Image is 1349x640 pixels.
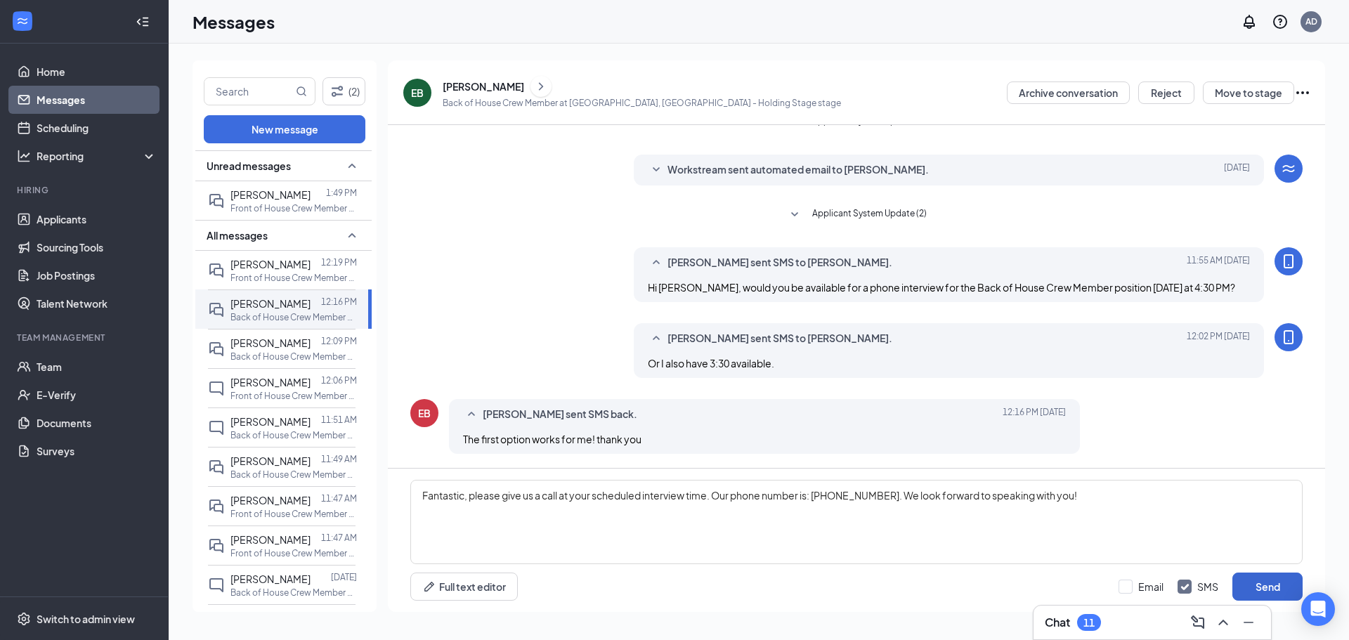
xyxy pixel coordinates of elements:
svg: ChevronUp [1215,614,1232,631]
button: Archive conversation [1007,81,1130,104]
p: 11:49 AM [321,453,357,465]
svg: Settings [17,612,31,626]
p: 12:06 PM [321,374,357,386]
svg: SmallChevronDown [648,162,665,178]
svg: Collapse [136,15,150,29]
svg: MobileSms [1280,253,1297,270]
a: Sourcing Tools [37,233,157,261]
textarea: Fantastic, please give us a call at your scheduled interview time. Our phone number is: [PHONE_NU... [410,480,1303,564]
svg: MobileSms [1280,329,1297,346]
h3: Chat [1045,615,1070,630]
svg: SmallChevronUp [463,406,480,423]
span: [PERSON_NAME] sent SMS back. [483,406,637,423]
svg: Notifications [1241,13,1258,30]
svg: WorkstreamLogo [1280,160,1297,177]
div: Hiring [17,184,154,196]
span: Workstream sent automated email to [PERSON_NAME]. [667,162,929,178]
span: [PERSON_NAME] sent SMS to [PERSON_NAME]. [667,330,892,347]
svg: DoubleChat [208,192,225,209]
a: Scheduling [37,114,157,142]
div: EB [411,86,424,100]
button: Send [1232,573,1303,601]
span: [PERSON_NAME] [230,494,311,507]
p: 12:09 PM [321,335,357,347]
button: Minimize [1237,611,1260,634]
a: Job Postings [37,261,157,289]
span: [DATE] 12:02 PM [1187,330,1250,347]
div: EB [418,406,431,420]
svg: ChevronRight [534,78,548,95]
div: [PERSON_NAME] [443,79,524,93]
p: 11:47 AM [321,532,357,544]
div: Reporting [37,149,157,163]
button: ComposeMessage [1187,611,1209,634]
div: AD [1305,15,1317,27]
svg: Analysis [17,149,31,163]
svg: Ellipses [1294,84,1311,101]
svg: ChatInactive [208,577,225,594]
p: 11:47 AM [321,492,357,504]
button: Full text editorPen [410,573,518,601]
p: 11:51 AM [321,414,357,426]
a: Team [37,353,157,381]
span: [PERSON_NAME] [230,258,311,270]
svg: Pen [422,580,436,594]
svg: ChatInactive [208,419,225,436]
svg: ChatInactive [208,380,225,397]
span: Hi [PERSON_NAME], would you be available for a phone interview for the Back of House Crew Member ... [648,281,1235,294]
svg: WorkstreamLogo [15,14,30,28]
button: ChevronRight [530,76,552,97]
p: Front of House Crew Member at [GEOGRAPHIC_DATA], [GEOGRAPHIC_DATA] [230,272,357,284]
a: Home [37,58,157,86]
span: All messages [207,228,268,242]
span: [PERSON_NAME] [230,337,311,349]
svg: Minimize [1240,614,1257,631]
svg: ComposeMessage [1190,614,1206,631]
a: Documents [37,409,157,437]
p: Front of House Crew Member at [GEOGRAPHIC_DATA], [GEOGRAPHIC_DATA] [230,547,357,559]
input: Search [204,78,293,105]
p: Back of House Crew Member at [GEOGRAPHIC_DATA], [GEOGRAPHIC_DATA] [230,429,357,441]
span: [PERSON_NAME] [230,415,311,428]
a: E-Verify [37,381,157,409]
svg: Filter [329,83,346,100]
a: Talent Network [37,289,157,318]
p: Back of House Crew Member at [GEOGRAPHIC_DATA], [GEOGRAPHIC_DATA] - Holding Stage stage [443,97,841,109]
a: Messages [37,86,157,114]
button: Filter (2) [322,77,365,105]
button: ChevronUp [1212,611,1234,634]
svg: DoubleChat [208,341,225,358]
svg: DoubleChat [208,498,225,515]
p: Front of House Crew Member at [GEOGRAPHIC_DATA], [GEOGRAPHIC_DATA] [230,202,357,214]
button: New message [204,115,365,143]
p: Back of House Crew Member at [GEOGRAPHIC_DATA], [GEOGRAPHIC_DATA] [230,311,357,323]
span: Unread messages [207,159,291,173]
p: [DATE] [331,571,357,583]
span: [PERSON_NAME] [230,297,311,310]
div: 11 [1083,617,1095,629]
p: Back of House Crew Member at [GEOGRAPHIC_DATA], [GEOGRAPHIC_DATA] [230,587,357,599]
p: Front of House Crew Member at [GEOGRAPHIC_DATA], [GEOGRAPHIC_DATA] [230,508,357,520]
svg: DoubleChat [208,301,225,318]
a: Applicants [37,205,157,233]
p: [DATE] [331,610,357,622]
span: [PERSON_NAME] [230,533,311,546]
span: [DATE] 11:55 AM [1187,254,1250,271]
button: SmallChevronDownApplicant System Update (2) [786,207,927,223]
svg: MagnifyingGlass [296,86,307,97]
svg: SmallChevronUp [344,227,360,244]
p: Back of House Crew Member at [GEOGRAPHIC_DATA], [GEOGRAPHIC_DATA] [230,469,357,481]
span: [PERSON_NAME] [230,573,311,585]
span: The first option works for me! thank you [463,433,641,445]
span: [PERSON_NAME] [230,376,311,388]
a: Surveys [37,437,157,465]
svg: SmallChevronUp [648,330,665,347]
span: Or I also have 3:30 available. [648,357,774,370]
p: 12:16 PM [321,296,357,308]
div: Switch to admin view [37,612,135,626]
span: [PERSON_NAME] [230,188,311,201]
p: Back of House Crew Member at [GEOGRAPHIC_DATA], [GEOGRAPHIC_DATA] [230,351,357,363]
span: Applicant System Update (2) [812,207,927,223]
p: Front of House Crew Member at [GEOGRAPHIC_DATA], [GEOGRAPHIC_DATA] [230,390,357,402]
div: Team Management [17,332,154,344]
